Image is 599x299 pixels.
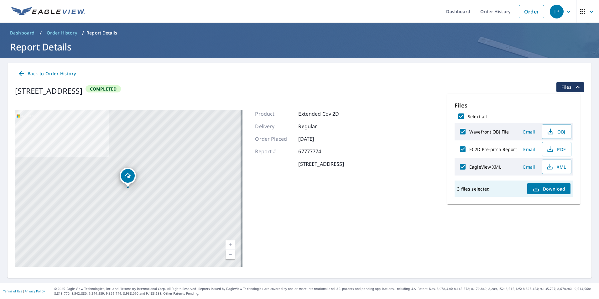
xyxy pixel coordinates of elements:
[468,113,487,119] label: Select all
[24,289,45,293] a: Privacy Policy
[556,82,584,92] button: filesDropdownBtn-67777774
[469,129,509,135] label: Wavefront OBJ File
[522,146,537,152] span: Email
[11,7,85,16] img: EV Logo
[255,135,293,143] p: Order Placed
[86,30,117,36] p: Report Details
[18,70,76,78] span: Back to Order History
[542,124,571,139] button: OBJ
[532,185,565,192] span: Download
[550,5,564,18] div: TP
[10,30,35,36] span: Dashboard
[3,289,45,293] p: |
[3,289,23,293] a: Terms of Use
[469,146,517,152] label: EC2D Pre-pitch Report
[120,168,136,187] div: Dropped pin, building 1, Residential property, 2917 SW Beach Ave Lincoln City, OR 97367
[457,186,490,192] p: 3 files selected
[47,30,77,36] span: Order History
[519,162,539,172] button: Email
[82,29,84,37] li: /
[298,135,336,143] p: [DATE]
[298,148,336,155] p: 67777774
[226,240,235,250] a: Current Level 17, Zoom In
[8,28,591,38] nav: breadcrumb
[8,28,37,38] a: Dashboard
[86,86,121,92] span: Completed
[40,29,42,37] li: /
[255,148,293,155] p: Report #
[546,163,566,170] span: XML
[522,129,537,135] span: Email
[15,85,82,97] div: [STREET_ADDRESS]
[8,40,591,53] h1: Report Details
[255,123,293,130] p: Delivery
[561,83,581,91] span: Files
[546,128,566,135] span: OBJ
[546,145,566,153] span: PDF
[54,286,596,296] p: © 2025 Eagle View Technologies, Inc. and Pictometry International Corp. All Rights Reserved. Repo...
[298,160,344,168] p: [STREET_ADDRESS]
[519,127,539,137] button: Email
[455,101,573,110] p: Files
[542,160,571,174] button: XML
[298,110,339,118] p: Extended Cov 2D
[298,123,336,130] p: Regular
[519,144,539,154] button: Email
[15,68,78,80] a: Back to Order History
[522,164,537,170] span: Email
[44,28,80,38] a: Order History
[527,183,570,194] button: Download
[255,110,293,118] p: Product
[519,5,544,18] a: Order
[226,250,235,259] a: Current Level 17, Zoom Out
[542,142,571,156] button: PDF
[469,164,501,170] label: EagleView XML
